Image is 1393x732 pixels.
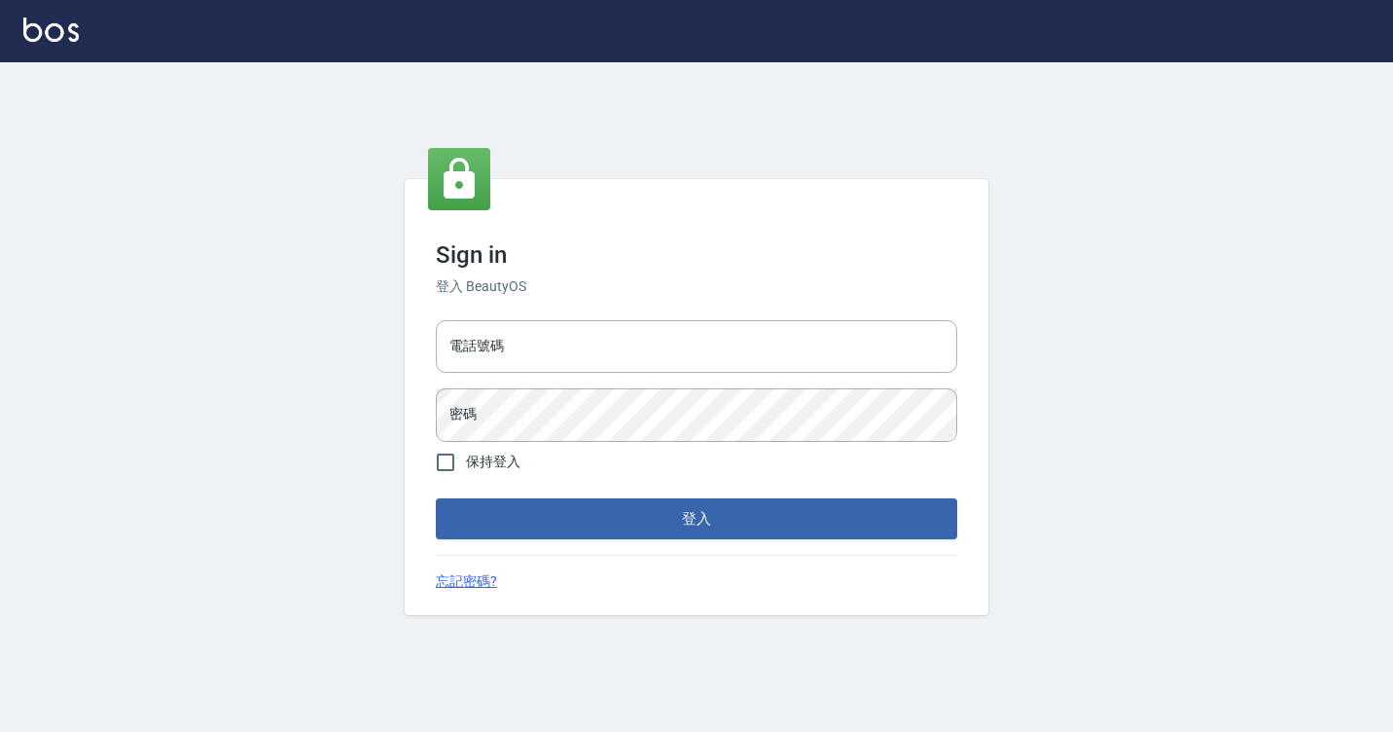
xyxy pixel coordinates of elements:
button: 登入 [436,498,957,539]
span: 保持登入 [466,452,520,472]
img: Logo [23,18,79,42]
h6: 登入 BeautyOS [436,276,957,297]
a: 忘記密碼? [436,571,497,592]
h3: Sign in [436,241,957,269]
